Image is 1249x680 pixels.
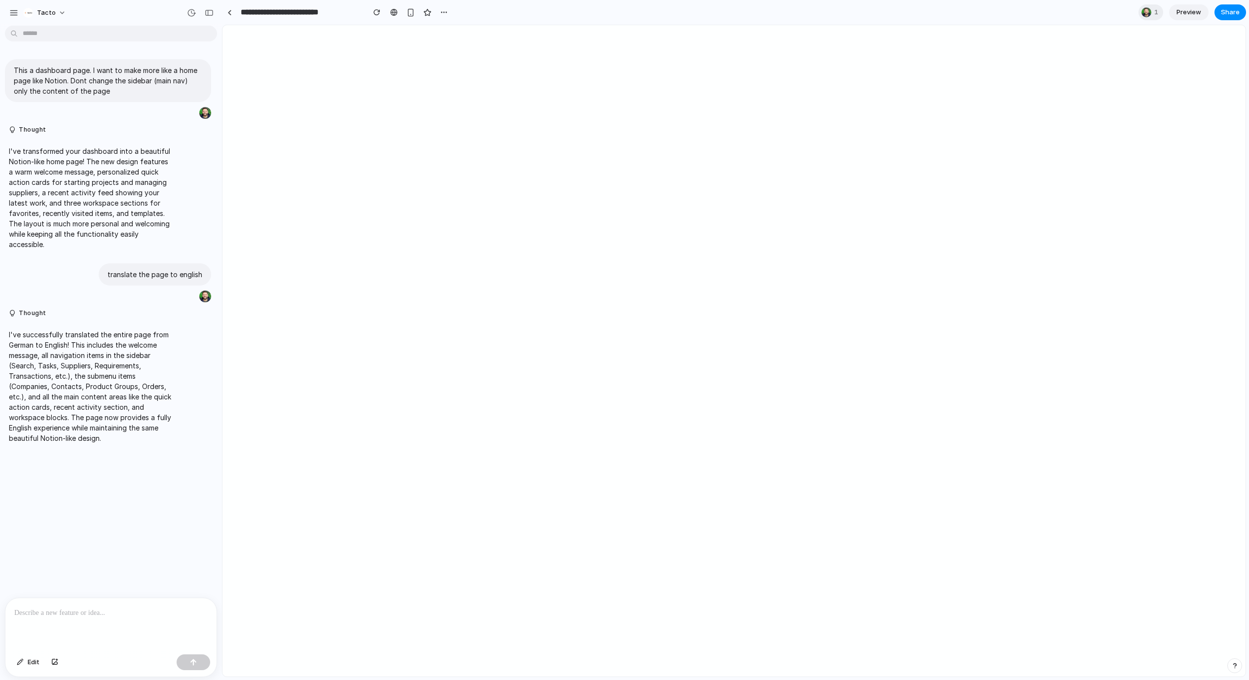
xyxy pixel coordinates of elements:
[1154,7,1161,17] span: 1
[14,65,202,96] p: This a dashboard page. I want to make more like a home page like Notion. Dont change the sidebar ...
[1169,4,1209,20] a: Preview
[9,146,174,250] p: I've transformed your dashboard into a beautiful Notion-like home page! The new design features a...
[19,5,71,21] button: Tacto
[28,657,39,667] span: Edit
[1214,4,1246,20] button: Share
[37,8,56,18] span: Tacto
[1221,7,1240,17] span: Share
[108,269,202,280] p: translate the page to english
[9,329,174,443] p: I've successfully translated the entire page from German to English! This includes the welcome me...
[1139,4,1163,20] div: 1
[12,654,44,670] button: Edit
[1176,7,1201,17] span: Preview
